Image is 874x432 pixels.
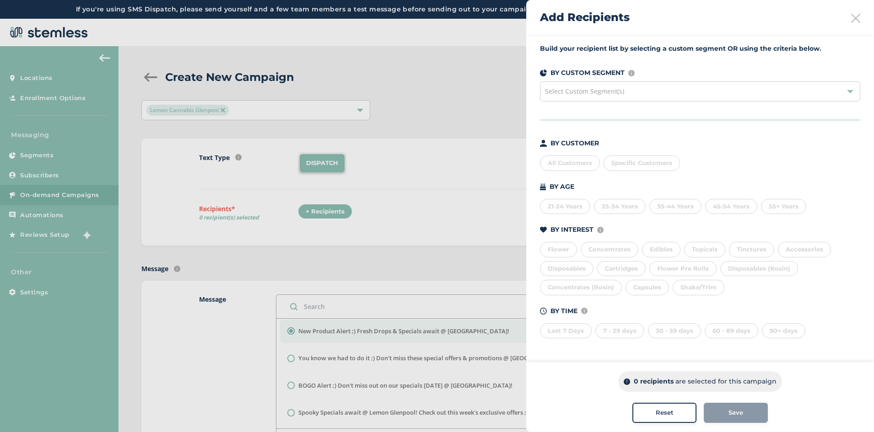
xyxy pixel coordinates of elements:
p: are selected for this campaign [675,377,777,386]
img: icon-person-dark-ced50e5f.svg [540,140,547,147]
p: 0 recipients [634,377,674,386]
div: Flower Pre Rolls [649,261,717,277]
img: icon-time-dark-e6b1183b.svg [540,308,547,315]
label: Build your recipient list by selecting a custom segment OR using the criteria below. [540,44,860,53]
div: 21-24 Years [540,199,590,214]
span: Select Custom Segment(s) [545,87,624,96]
div: 30 - 59 days [648,323,701,339]
div: Cartridges [597,261,646,277]
img: icon-info-236977d2.svg [628,70,635,76]
div: 55+ Years [761,199,806,214]
div: Concentrates [581,242,638,257]
p: BY INTEREST [550,225,593,235]
div: 45-54 Years [705,199,757,214]
div: 35-44 Years [649,199,701,214]
div: 25-34 Years [594,199,646,214]
div: Tinctures [729,242,774,257]
span: Specific Customers [611,159,672,166]
div: 7 - 29 days [595,323,644,339]
p: BY CUSTOMER [550,139,599,148]
div: Topicals [684,242,725,257]
div: Capsules [626,280,669,295]
button: Reset [632,403,696,423]
p: BY AGE [550,182,574,192]
div: Concentrates (Rosin) [540,280,622,295]
div: All Customers [540,155,600,171]
img: icon-cake-93b2a7b5.svg [540,183,546,190]
span: Reset [656,408,674,417]
img: icon-info-dark-48f6c5f3.svg [624,379,630,385]
img: icon-info-236977d2.svg [597,227,604,233]
img: icon-info-236977d2.svg [581,308,588,314]
div: Last 7 Days [540,323,592,339]
div: Flower [540,242,577,257]
p: BY CUSTOM SEGMENT [550,68,625,78]
img: icon-heart-dark-29e6356f.svg [540,227,547,233]
div: Accessories [778,242,831,257]
p: BY TIME [550,306,577,316]
div: 60 - 89 days [705,323,758,339]
h2: Add Recipients [540,9,630,26]
div: Edibles [642,242,680,257]
div: Disposables [540,261,593,277]
div: Disposables (Rosin) [720,261,798,277]
div: Shake/Trim [673,280,724,295]
div: 90+ days [762,323,805,339]
iframe: Chat Widget [828,388,874,432]
img: icon-segments-dark-074adb27.svg [540,69,547,76]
